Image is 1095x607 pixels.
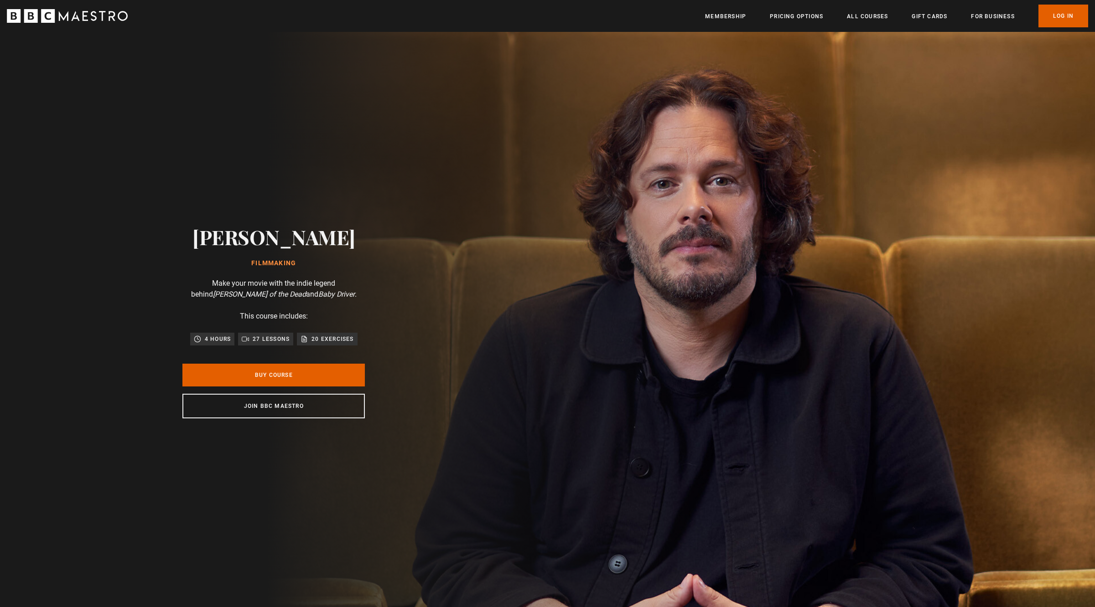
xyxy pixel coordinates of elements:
a: Join BBC Maestro [182,394,365,418]
nav: Primary [705,5,1088,27]
svg: BBC Maestro [7,9,128,23]
p: 4 hours [205,334,231,344]
a: Membership [705,12,746,21]
i: [PERSON_NAME] of the Dead [213,290,306,298]
a: Buy Course [182,364,365,386]
p: Make your movie with the indie legend behind and . [182,278,365,300]
a: For business [971,12,1014,21]
p: This course includes: [240,311,308,322]
a: All Courses [847,12,888,21]
p: 27 lessons [253,334,290,344]
p: 20 exercises [311,334,353,344]
h1: Filmmaking [192,260,355,267]
a: Gift Cards [912,12,947,21]
a: Log In [1038,5,1088,27]
i: Baby Driver [318,290,355,298]
h2: [PERSON_NAME] [192,225,355,248]
a: Pricing Options [770,12,823,21]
